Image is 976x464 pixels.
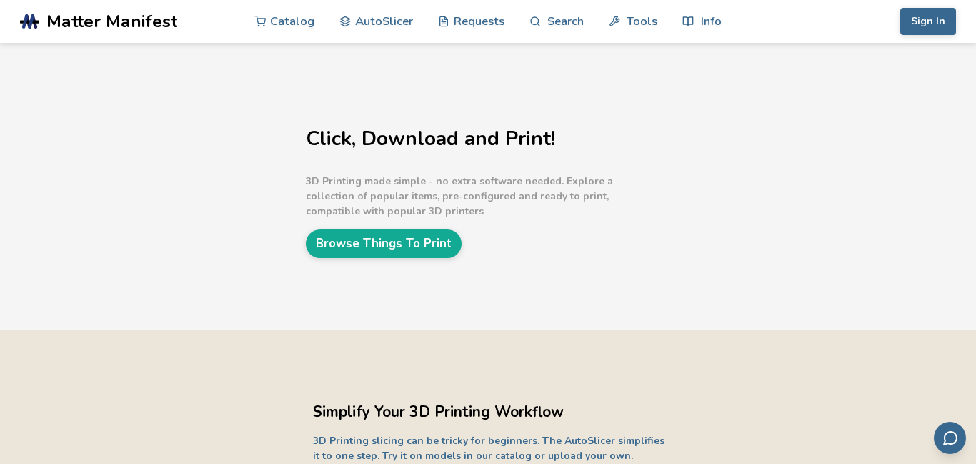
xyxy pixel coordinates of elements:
[306,174,663,219] p: 3D Printing made simple - no extra software needed. Explore a collection of popular items, pre-co...
[306,128,663,150] h1: Click, Download and Print!
[306,229,462,257] a: Browse Things To Print
[313,433,670,463] p: 3D Printing slicing can be tricky for beginners. The AutoSlicer simplifies it to one step. Try it...
[313,401,670,423] h2: Simplify Your 3D Printing Workflow
[46,11,177,31] span: Matter Manifest
[900,8,956,35] button: Sign In
[934,422,966,454] button: Send feedback via email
